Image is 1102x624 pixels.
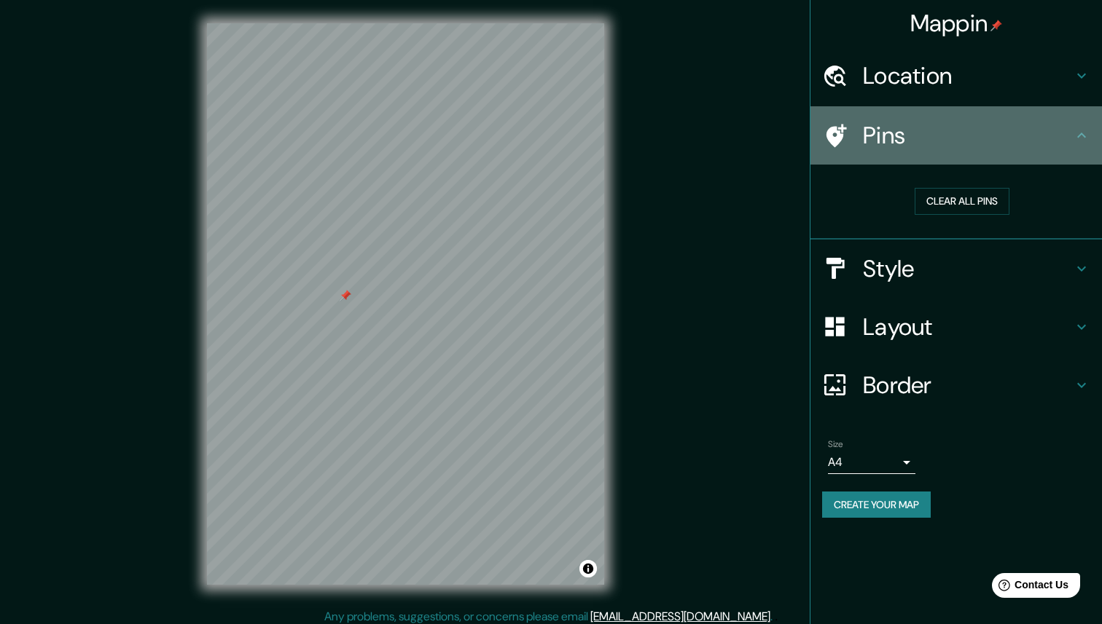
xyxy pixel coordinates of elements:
h4: Location [863,61,1073,90]
div: Border [810,356,1102,414]
button: Create your map [822,491,931,518]
div: Layout [810,298,1102,356]
canvas: Map [207,23,604,585]
button: Toggle attribution [579,560,597,577]
h4: Border [863,371,1073,400]
h4: Pins [863,121,1073,150]
h4: Mappin [910,9,1003,38]
h4: Layout [863,312,1073,341]
a: [EMAIL_ADDRESS][DOMAIN_NAME] [590,609,770,624]
button: Clear all pins [915,188,1009,215]
div: Style [810,240,1102,298]
h4: Style [863,254,1073,283]
img: pin-icon.png [990,20,1002,31]
label: Size [828,438,843,450]
div: A4 [828,451,915,474]
div: Pins [810,106,1102,165]
iframe: Help widget launcher [972,567,1086,608]
div: Location [810,47,1102,105]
